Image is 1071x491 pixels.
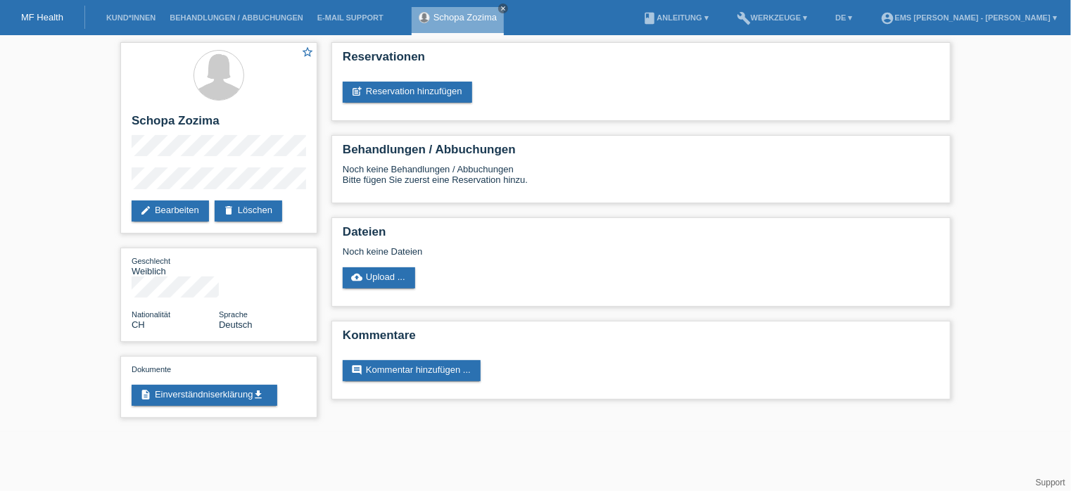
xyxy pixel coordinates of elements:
i: cloud_upload [351,272,362,283]
a: bookAnleitung ▾ [636,13,716,22]
span: Nationalität [132,310,170,319]
a: star_border [301,46,314,60]
span: Schweiz [132,319,145,330]
i: account_circle [881,11,895,25]
i: comment [351,364,362,376]
div: Noch keine Dateien [343,246,773,257]
i: edit [140,205,151,216]
i: description [140,389,151,400]
i: get_app [253,389,264,400]
h2: Reservationen [343,50,939,71]
span: Dokumente [132,365,171,374]
a: post_addReservation hinzufügen [343,82,472,103]
a: cloud_uploadUpload ... [343,267,415,288]
a: E-Mail Support [310,13,391,22]
a: buildWerkzeuge ▾ [730,13,815,22]
i: star_border [301,46,314,58]
i: close [500,5,507,12]
a: Support [1036,478,1065,487]
a: DE ▾ [828,13,859,22]
a: descriptionEinverständniserklärungget_app [132,385,277,406]
a: Schopa Zozima [433,12,497,23]
a: MF Health [21,12,63,23]
h2: Kommentare [343,329,939,350]
a: Kund*innen [99,13,163,22]
a: deleteLöschen [215,200,282,222]
h2: Dateien [343,225,939,246]
span: Geschlecht [132,257,170,265]
span: Sprache [219,310,248,319]
h2: Schopa Zozima [132,114,306,135]
i: post_add [351,86,362,97]
a: Behandlungen / Abbuchungen [163,13,310,22]
a: editBearbeiten [132,200,209,222]
div: Noch keine Behandlungen / Abbuchungen Bitte fügen Sie zuerst eine Reservation hinzu. [343,164,939,196]
i: book [643,11,657,25]
i: build [737,11,751,25]
span: Deutsch [219,319,253,330]
a: account_circleEMS [PERSON_NAME] - [PERSON_NAME] ▾ [874,13,1064,22]
i: delete [223,205,234,216]
a: close [498,4,508,13]
div: Weiblich [132,255,219,276]
h2: Behandlungen / Abbuchungen [343,143,939,164]
a: commentKommentar hinzufügen ... [343,360,481,381]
